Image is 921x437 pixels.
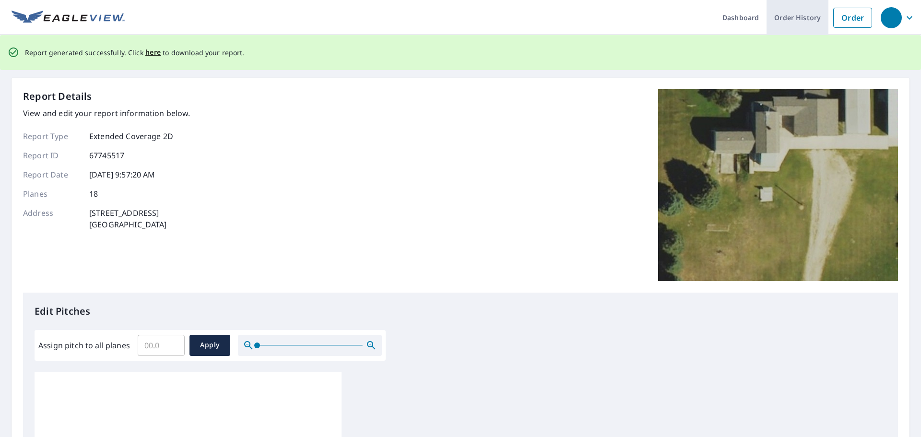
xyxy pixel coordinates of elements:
p: Planes [23,188,81,200]
img: EV Logo [12,11,125,25]
p: Edit Pitches [35,304,886,319]
p: 18 [89,188,98,200]
p: 67745517 [89,150,124,161]
p: Address [23,207,81,230]
p: Report Type [23,130,81,142]
p: Report ID [23,150,81,161]
span: Apply [197,339,223,351]
a: Order [833,8,872,28]
p: Extended Coverage 2D [89,130,173,142]
button: Apply [189,335,230,356]
input: 00.0 [138,332,185,359]
p: Report Date [23,169,81,180]
label: Assign pitch to all planes [38,340,130,351]
img: Top image [658,89,898,281]
p: [STREET_ADDRESS] [GEOGRAPHIC_DATA] [89,207,167,230]
p: Report generated successfully. Click to download your report. [25,47,245,59]
p: View and edit your report information below. [23,107,190,119]
button: here [145,47,161,59]
p: Report Details [23,89,92,104]
p: [DATE] 9:57:20 AM [89,169,155,180]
